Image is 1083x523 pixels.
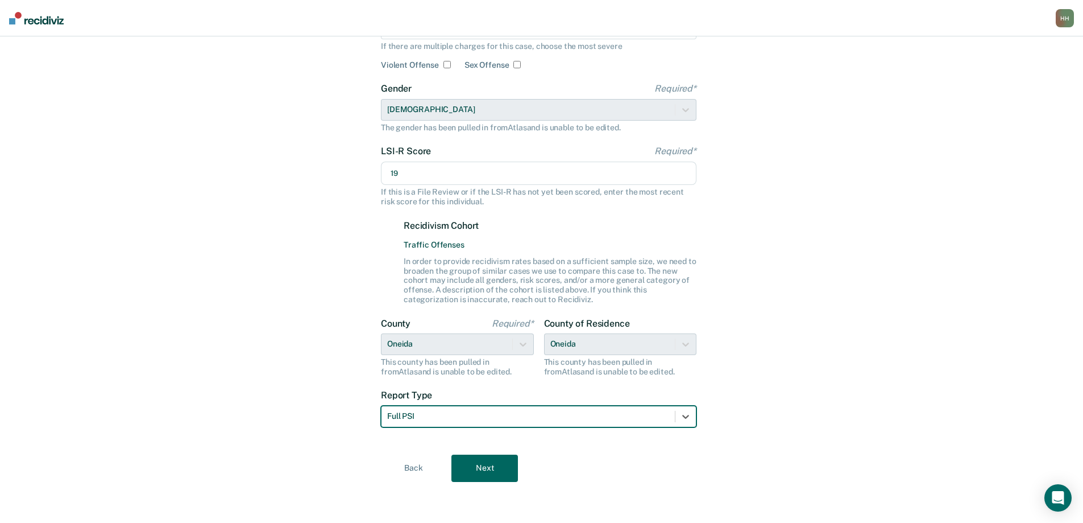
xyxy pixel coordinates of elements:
[380,455,447,482] button: Back
[381,146,696,157] label: LSI-R Score
[381,187,696,207] div: If this is a File Review or if the LSI-R has not yet been scored, enter the most recent risk scor...
[404,257,696,304] div: In order to provide recidivism rates based on a sufficient sample size, we need to broaden the gr...
[404,220,696,231] label: Recidivism Cohort
[381,42,696,51] div: If there are multiple charges for this case, choose the most severe
[404,240,696,250] span: Traffic Offenses
[654,146,696,157] span: Required*
[451,455,518,482] button: Next
[1056,9,1074,27] div: H H
[381,318,534,329] label: County
[544,318,697,329] label: County of Residence
[9,12,64,24] img: Recidiviz
[381,390,696,401] label: Report Type
[381,83,696,94] label: Gender
[654,83,696,94] span: Required*
[381,123,696,133] div: The gender has been pulled in from Atlas and is unable to be edited.
[381,60,439,70] label: Violent Offense
[464,60,509,70] label: Sex Offense
[1044,484,1072,512] div: Open Intercom Messenger
[492,318,534,329] span: Required*
[381,357,534,377] div: This county has been pulled in from Atlas and is unable to be edited.
[1056,9,1074,27] button: HH
[544,357,697,377] div: This county has been pulled in from Atlas and is unable to be edited.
